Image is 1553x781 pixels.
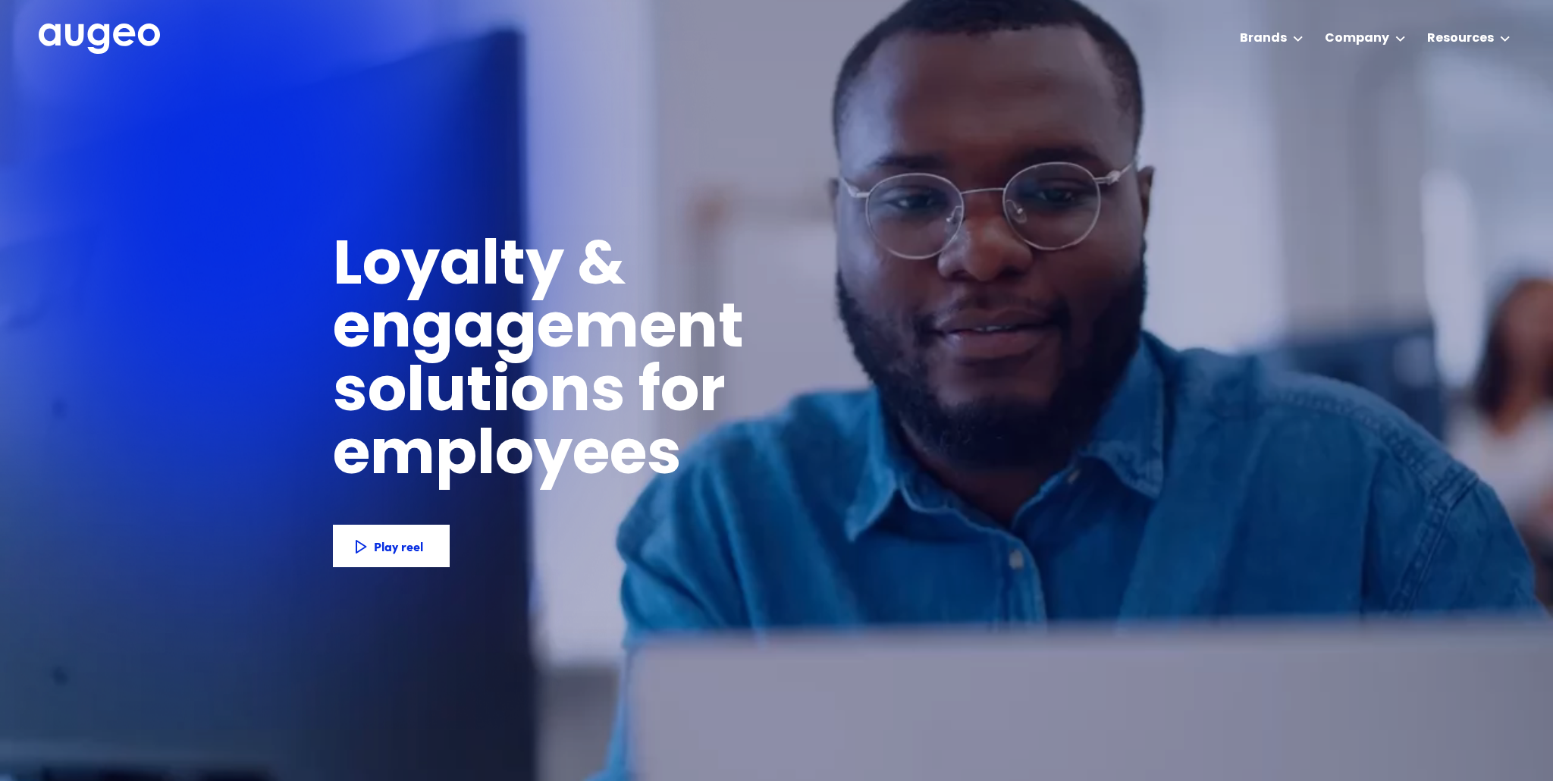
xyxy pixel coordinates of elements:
[39,24,160,55] a: home
[1427,30,1494,48] div: Resources
[333,237,988,425] h1: Loyalty & engagement solutions for
[333,525,450,567] a: Play reel
[1325,30,1389,48] div: Company
[333,426,708,489] h1: employees
[39,24,160,55] img: Augeo's full logo in white.
[1240,30,1287,48] div: Brands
